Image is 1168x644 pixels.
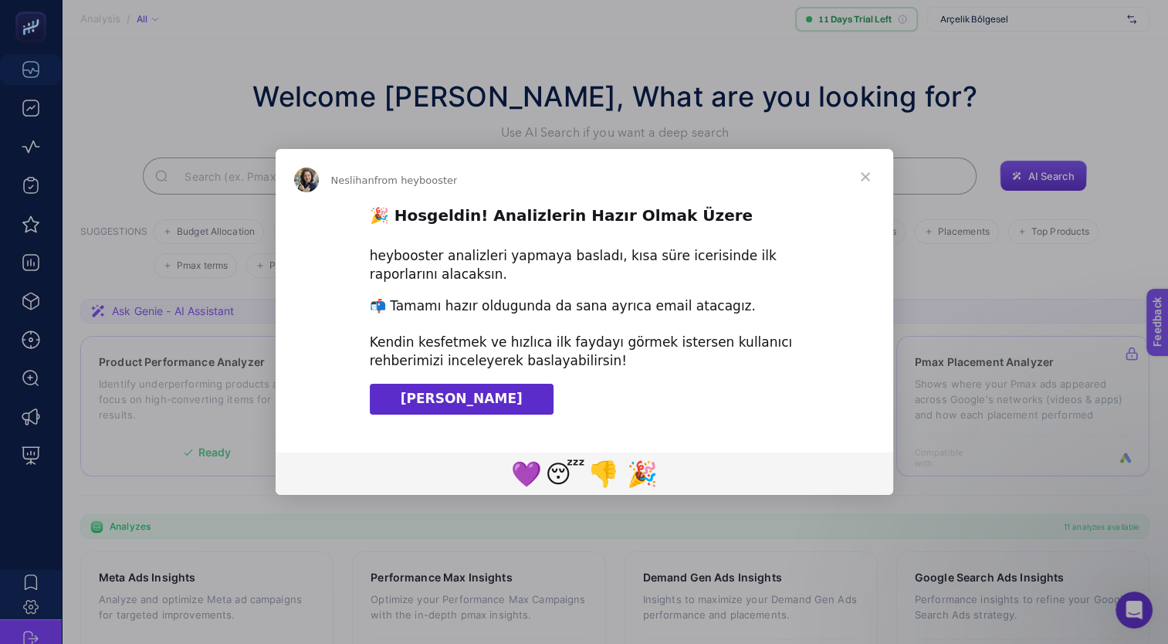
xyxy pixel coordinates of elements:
span: 1 reaction [584,455,623,492]
span: 🎉 [627,459,658,489]
span: [PERSON_NAME] [401,391,523,406]
span: 😴 [546,459,585,489]
span: tada reaction [623,455,662,492]
b: 🎉 Hosgeldin! Analizlerin Hazır Olmak Üzere [370,206,753,225]
span: 💜 [511,459,542,489]
img: Profile image for Neslihan [294,168,319,192]
span: from heybooster [374,175,458,186]
a: [PERSON_NAME] [370,384,554,415]
span: purple heart reaction [507,455,546,492]
span: sleeping reaction [546,455,584,492]
span: Close [838,149,893,205]
span: Feedback [9,5,59,17]
span: Neslihan [331,175,374,186]
div: 📬 Tamamı hazır oldugunda da sana ayrıca email atacagız. ​ Kendin kesfetmek ve hızlıca ilk faydayı... [370,297,799,371]
span: 👎 [588,459,619,489]
div: heybooster analizleri yapmaya basladı, kısa süre icerisinde ilk raporlarını alacaksın. [370,247,799,284]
